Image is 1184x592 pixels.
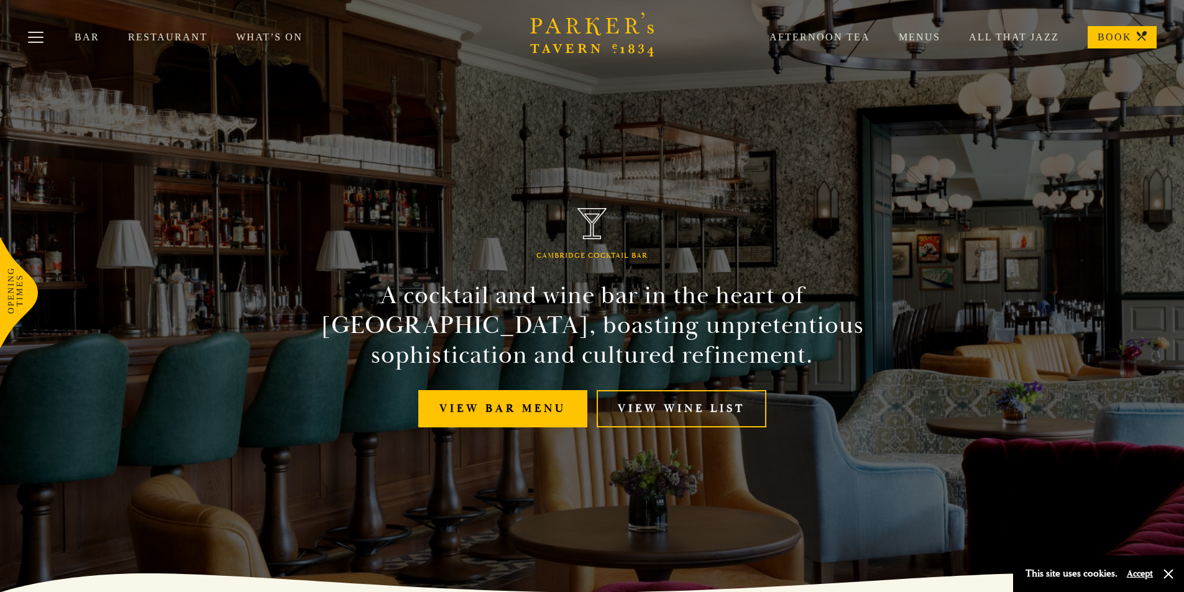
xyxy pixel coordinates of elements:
h1: Cambridge Cocktail Bar [536,252,648,260]
a: View bar menu [418,390,587,428]
a: View Wine List [597,390,766,428]
img: Parker's Tavern Brasserie Cambridge [577,208,607,240]
p: This site uses cookies. [1026,565,1117,583]
button: Close and accept [1162,568,1175,580]
button: Accept [1127,568,1153,580]
h2: A cocktail and wine bar in the heart of [GEOGRAPHIC_DATA], boasting unpretentious sophistication ... [309,281,876,370]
